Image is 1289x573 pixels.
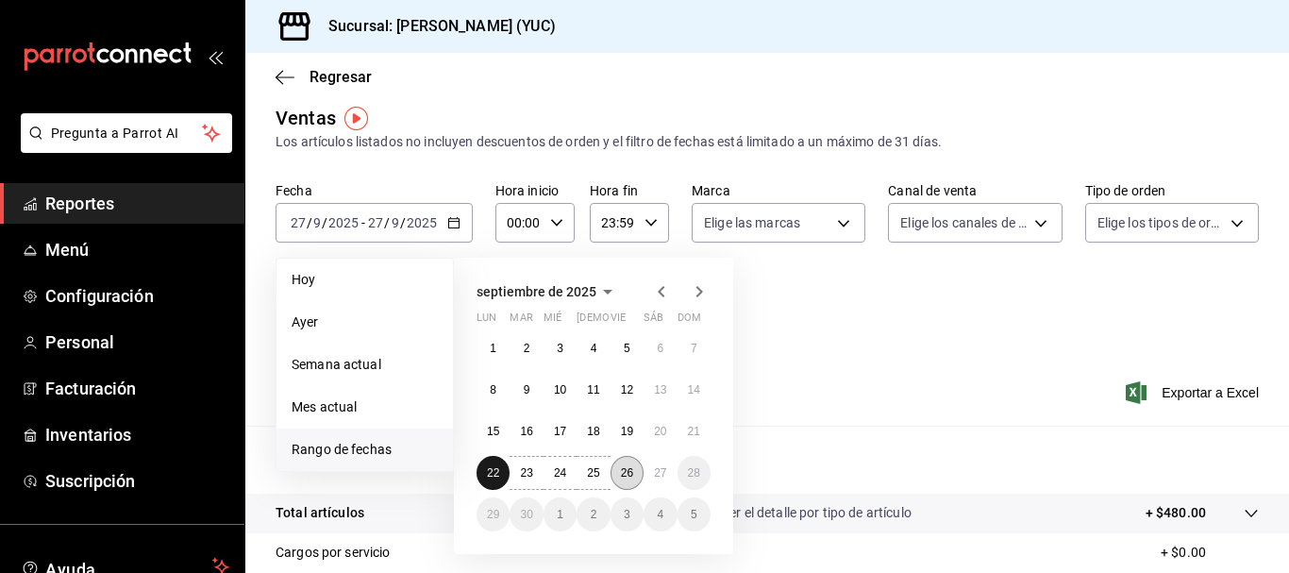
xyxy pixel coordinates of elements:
input: -- [312,215,322,230]
span: Elige las marcas [704,213,800,232]
abbr: 19 de septiembre de 2025 [621,425,633,438]
abbr: sábado [644,312,663,331]
button: 28 de septiembre de 2025 [678,456,711,490]
button: 27 de septiembre de 2025 [644,456,677,490]
button: 17 de septiembre de 2025 [544,414,577,448]
button: septiembre de 2025 [477,280,619,303]
abbr: 16 de septiembre de 2025 [520,425,532,438]
button: Exportar a Excel [1130,381,1259,404]
abbr: 12 de septiembre de 2025 [621,383,633,396]
abbr: 29 de septiembre de 2025 [487,508,499,521]
span: Menú [45,237,229,262]
span: Semana actual [292,355,438,375]
button: 4 de octubre de 2025 [644,497,677,531]
abbr: 7 de septiembre de 2025 [691,342,697,355]
abbr: 2 de octubre de 2025 [591,508,597,521]
abbr: 4 de septiembre de 2025 [591,342,597,355]
label: Hora fin [590,184,669,197]
span: Hoy [292,270,438,290]
button: 24 de septiembre de 2025 [544,456,577,490]
abbr: 24 de septiembre de 2025 [554,466,566,480]
button: 2 de septiembre de 2025 [510,331,543,365]
input: ---- [406,215,438,230]
button: 8 de septiembre de 2025 [477,373,510,407]
button: 1 de octubre de 2025 [544,497,577,531]
button: 11 de septiembre de 2025 [577,373,610,407]
div: Los artículos listados no incluyen descuentos de orden y el filtro de fechas está limitado a un m... [276,132,1259,152]
span: Inventarios [45,422,229,447]
div: Ventas [276,104,336,132]
span: / [322,215,327,230]
p: + $0.00 [1161,543,1259,563]
abbr: 30 de septiembre de 2025 [520,508,532,521]
button: 2 de octubre de 2025 [577,497,610,531]
button: 19 de septiembre de 2025 [611,414,644,448]
button: 16 de septiembre de 2025 [510,414,543,448]
span: Elige los tipos de orden [1097,213,1224,232]
abbr: 5 de septiembre de 2025 [624,342,630,355]
button: 23 de septiembre de 2025 [510,456,543,490]
label: Hora inicio [495,184,575,197]
input: ---- [327,215,360,230]
button: 22 de septiembre de 2025 [477,456,510,490]
img: Tooltip marker [344,107,368,130]
button: Pregunta a Parrot AI [21,113,232,153]
span: Personal [45,329,229,355]
button: 21 de septiembre de 2025 [678,414,711,448]
button: 10 de septiembre de 2025 [544,373,577,407]
abbr: miércoles [544,312,561,331]
span: Mes actual [292,397,438,417]
abbr: 21 de septiembre de 2025 [688,425,700,438]
span: Reportes [45,191,229,216]
h3: Sucursal: [PERSON_NAME] (YUC) [313,15,556,38]
abbr: lunes [477,312,496,331]
abbr: jueves [577,312,688,331]
abbr: 1 de septiembre de 2025 [490,342,496,355]
button: 20 de septiembre de 2025 [644,414,677,448]
abbr: 18 de septiembre de 2025 [587,425,599,438]
button: 14 de septiembre de 2025 [678,373,711,407]
span: Ayer [292,312,438,332]
label: Canal de venta [888,184,1062,197]
span: septiembre de 2025 [477,284,596,299]
input: -- [391,215,400,230]
button: 7 de septiembre de 2025 [678,331,711,365]
label: Fecha [276,184,473,197]
abbr: 3 de octubre de 2025 [624,508,630,521]
abbr: 11 de septiembre de 2025 [587,383,599,396]
span: Pregunta a Parrot AI [51,124,203,143]
span: Configuración [45,283,229,309]
abbr: 9 de septiembre de 2025 [524,383,530,396]
abbr: martes [510,312,532,331]
button: 6 de septiembre de 2025 [644,331,677,365]
label: Tipo de orden [1085,184,1259,197]
button: 18 de septiembre de 2025 [577,414,610,448]
span: - [361,215,365,230]
abbr: 1 de octubre de 2025 [557,508,563,521]
abbr: 4 de octubre de 2025 [657,508,663,521]
button: 25 de septiembre de 2025 [577,456,610,490]
abbr: 22 de septiembre de 2025 [487,466,499,480]
abbr: 26 de septiembre de 2025 [621,466,633,480]
button: 15 de septiembre de 2025 [477,414,510,448]
abbr: 15 de septiembre de 2025 [487,425,499,438]
abbr: 27 de septiembre de 2025 [654,466,666,480]
button: 3 de septiembre de 2025 [544,331,577,365]
label: Marca [692,184,865,197]
span: Rango de fechas [292,440,438,460]
button: 30 de septiembre de 2025 [510,497,543,531]
abbr: 28 de septiembre de 2025 [688,466,700,480]
button: open_drawer_menu [208,49,223,64]
button: 3 de octubre de 2025 [611,497,644,531]
span: / [384,215,390,230]
abbr: 8 de septiembre de 2025 [490,383,496,396]
a: Pregunta a Parrot AI [13,137,232,157]
p: Total artículos [276,503,364,523]
abbr: 17 de septiembre de 2025 [554,425,566,438]
button: 26 de septiembre de 2025 [611,456,644,490]
abbr: 2 de septiembre de 2025 [524,342,530,355]
button: 29 de septiembre de 2025 [477,497,510,531]
button: 1 de septiembre de 2025 [477,331,510,365]
button: Regresar [276,68,372,86]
